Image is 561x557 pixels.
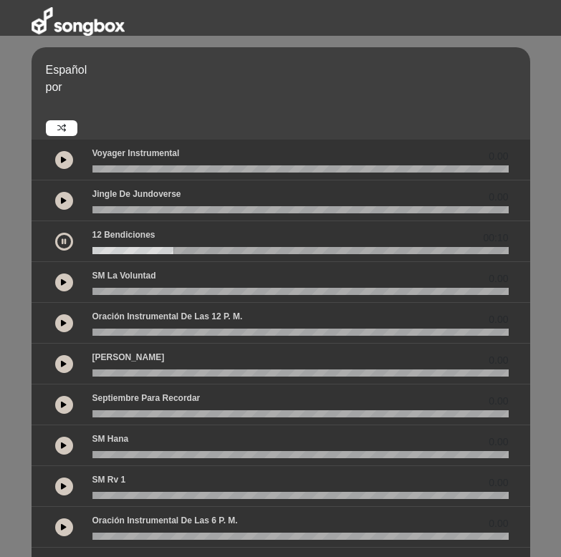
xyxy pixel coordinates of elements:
img: songbox-logo-white.png [32,7,125,36]
span: 00:10 [483,231,508,246]
font: 0.00 [489,273,508,284]
font: Oración instrumental de las 6 p. m. [92,515,238,525]
font: 0.00 [489,150,508,162]
font: 0.00 [489,314,508,325]
font: 0.00 [489,477,508,488]
font: 0.00 [489,395,508,407]
font: Septiembre para recordar [92,393,201,403]
font: 0.00 [489,436,508,447]
font: Voyager Instrumental [92,148,180,158]
font: Oración instrumental de las 12 p. m. [92,311,243,321]
font: SM La Voluntad [92,271,156,281]
font: 0.00 [489,518,508,529]
font: 0.00 [489,354,508,366]
font: 12 bendiciones [92,230,155,240]
font: por [46,81,62,93]
font: [PERSON_NAME] [92,352,165,362]
font: 0.00 [489,191,508,203]
font: SM Hana [92,434,129,444]
font: Jingle de Jundoverse [92,189,181,199]
font: SM Rv 1 [92,475,126,485]
font: Español [46,64,87,76]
